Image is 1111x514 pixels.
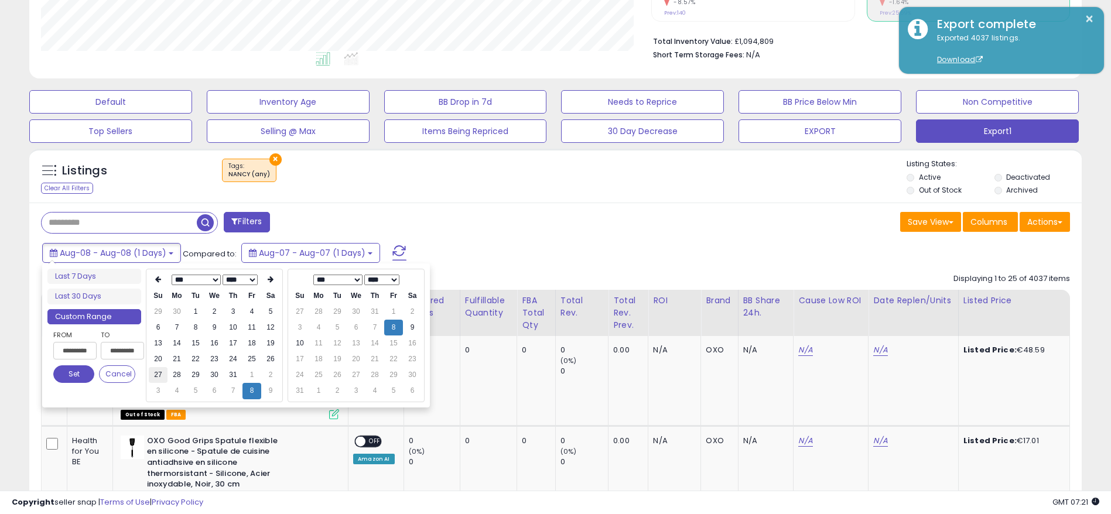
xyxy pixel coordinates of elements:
li: Custom Range [47,309,141,325]
small: (0%) [560,447,577,456]
div: 0 [522,436,546,446]
button: 30 Day Decrease [561,119,724,143]
b: Total Inventory Value: [653,36,733,46]
th: Th [224,288,242,304]
b: Listed Price: [963,344,1017,355]
td: 19 [328,351,347,367]
button: × [269,153,282,166]
td: 12 [328,335,347,351]
td: 6 [347,320,365,335]
th: Mo [309,288,328,304]
small: Prev: 140 [664,9,686,16]
span: OFF [365,436,384,446]
label: Out of Stock [919,185,962,195]
div: ROI [653,294,696,307]
td: 7 [167,320,186,335]
p: Listing States: [907,159,1082,170]
button: Set [53,365,94,383]
div: Cause Low ROI [798,294,863,307]
td: 4 [309,320,328,335]
td: 31 [290,383,309,399]
div: Listed Price [963,294,1065,307]
small: (0%) [560,356,577,365]
div: 0.00 [613,436,639,446]
div: Clear All Filters [41,183,93,194]
h5: Listings [62,163,107,179]
a: N/A [798,344,812,356]
td: 7 [224,383,242,399]
td: 30 [167,304,186,320]
div: 0 [409,457,460,467]
td: 22 [186,351,205,367]
td: 1 [186,304,205,320]
td: 21 [365,351,384,367]
div: 0 [560,345,608,355]
div: 0 [465,436,508,446]
div: 0 [522,345,546,355]
div: OXO [706,436,729,446]
label: From [53,329,94,341]
div: 0 [560,436,608,446]
span: 2025-08-10 07:21 GMT [1052,496,1099,508]
td: 16 [205,335,224,351]
td: 2 [205,304,224,320]
td: 17 [224,335,242,351]
td: 5 [261,304,280,320]
button: Cancel [99,365,135,383]
th: Su [290,288,309,304]
th: Fr [242,288,261,304]
td: 3 [224,304,242,320]
b: OXO Good Grips Spatule flexible en silicone - Spatule de cuisine antiadhsive en silicone thermors... [147,436,289,493]
button: Items Being Repriced [384,119,547,143]
li: Last 30 Days [47,289,141,304]
button: Selling @ Max [207,119,370,143]
td: 29 [328,304,347,320]
span: Columns [970,216,1007,228]
td: 27 [347,367,365,383]
td: 23 [205,351,224,367]
td: 3 [290,320,309,335]
div: Displaying 1 to 25 of 4037 items [953,273,1070,285]
td: 22 [384,351,403,367]
td: 13 [149,335,167,351]
td: 8 [242,383,261,399]
td: 27 [149,367,167,383]
td: 4 [365,383,384,399]
span: Aug-08 - Aug-08 (1 Days) [60,247,166,259]
td: 29 [384,367,403,383]
div: NANCY (any) [228,170,270,179]
label: Deactivated [1006,172,1050,182]
div: ASIN: [121,345,339,418]
b: Short Term Storage Fees: [653,50,744,60]
td: 6 [205,383,224,399]
div: Fulfillable Quantity [465,294,512,319]
a: Terms of Use [100,496,150,508]
div: 0 [409,345,460,355]
td: 27 [290,304,309,320]
td: 19 [261,335,280,351]
a: Privacy Policy [152,496,203,508]
small: (0%) [409,447,425,456]
div: Total Rev. [560,294,603,319]
li: Last 7 Days [47,269,141,285]
th: CSV column name: cust_attr_5_Cause Low ROI [794,290,869,336]
td: 29 [149,304,167,320]
button: Columns [963,212,1018,232]
th: Tu [328,288,347,304]
button: BB Drop in 7d [384,90,547,114]
label: Active [919,172,941,182]
td: 30 [347,304,365,320]
td: 9 [205,320,224,335]
td: 6 [149,320,167,335]
td: 28 [365,367,384,383]
button: Aug-07 - Aug-07 (1 Days) [241,243,380,263]
td: 9 [403,320,422,335]
td: 18 [309,351,328,367]
div: OXO [706,345,729,355]
td: 12 [261,320,280,335]
td: 5 [186,383,205,399]
label: To [101,329,135,341]
small: Prev: 25.59% [880,9,911,16]
th: Sa [403,288,422,304]
td: 10 [224,320,242,335]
